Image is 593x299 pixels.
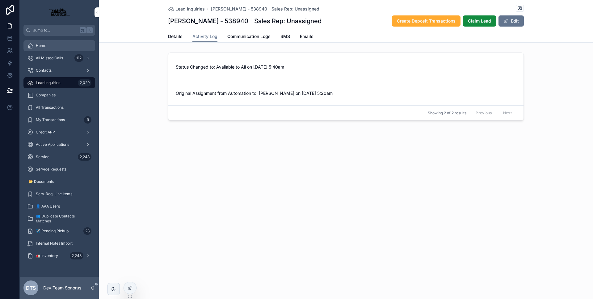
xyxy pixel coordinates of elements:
span: Serv. Req. Line Items [36,192,72,196]
a: [PERSON_NAME] - 538940 - Sales Rep: Unassigned [211,6,319,12]
a: Contacts [23,65,95,76]
span: Status Changed to: Available to All on [DATE] 5:40am [176,64,516,70]
a: SMS [280,31,290,43]
div: 23 [83,227,91,235]
span: 👥 Duplicate Contacts Matches [36,214,89,224]
span: ✈️ Pending Pickup [36,229,69,234]
span: Details [168,33,183,40]
span: All Transactions [36,105,64,110]
div: 2,248 [78,153,91,161]
span: Original Assignment from Automation to: [PERSON_NAME] on [DATE] 5:20am [176,90,516,96]
a: Activity Log [192,31,217,43]
a: ✈️ Pending Pickup23 [23,225,95,237]
div: 9 [84,116,91,124]
span: K [87,28,92,33]
button: Jump to...K [23,25,95,36]
span: Lead Inquiries [175,6,205,12]
span: DTS [26,284,36,292]
a: 🚛 Inventory2,248 [23,250,95,261]
span: Claim Lead [468,18,491,24]
a: Home [23,40,95,51]
a: Credit APP [23,127,95,138]
span: Contacts [36,68,52,73]
a: Lead Inquiries [168,6,205,12]
a: All Missed Calls112 [23,53,95,64]
span: Activity Log [192,33,217,40]
span: 🚛 Inventory [36,253,58,258]
h1: [PERSON_NAME] - 538940 - Sales Rep: Unassigned [168,17,322,25]
button: Claim Lead [463,15,496,27]
a: Lead Inquiries2,029 [23,77,95,88]
span: Emails [300,33,313,40]
div: 112 [74,54,83,62]
a: Emails [300,31,313,43]
span: Credit APP [36,130,55,135]
button: Edit [498,15,524,27]
div: 2,248 [70,252,83,259]
span: Companies [36,93,56,98]
span: All Missed Calls [36,56,63,61]
img: App logo [46,7,73,17]
span: Showing 2 of 2 results [428,111,466,116]
div: 2,029 [78,79,91,86]
a: Internal Notes Import [23,238,95,249]
span: Lead Inquiries [36,80,60,85]
a: Details [168,31,183,43]
div: scrollable content [20,36,99,269]
a: Serv. Req. Line Items [23,188,95,200]
p: Dev Team Sonorus [43,285,81,291]
a: Communication Logs [227,31,271,43]
span: Home [36,43,46,48]
span: Active Applications [36,142,69,147]
a: All Transactions [23,102,95,113]
span: Communication Logs [227,33,271,40]
span: 👤 AAA Users [36,204,60,209]
a: Active Applications [23,139,95,150]
a: Service2,248 [23,151,95,162]
span: Create Deposit Transactions [397,18,456,24]
button: Create Deposit Transactions [392,15,461,27]
span: Internal Notes Import [36,241,73,246]
a: 👥 Duplicate Contacts Matches [23,213,95,224]
span: Jump to... [33,28,77,33]
a: Companies [23,90,95,101]
a: My Transactions9 [23,114,95,125]
span: Service [36,154,49,159]
a: 👤 AAA Users [23,201,95,212]
span: 📂 Documents [28,179,54,184]
a: Service Requests [23,164,95,175]
a: 📂 Documents [23,176,95,187]
span: Service Requests [36,167,66,172]
span: My Transactions [36,117,65,122]
span: SMS [280,33,290,40]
